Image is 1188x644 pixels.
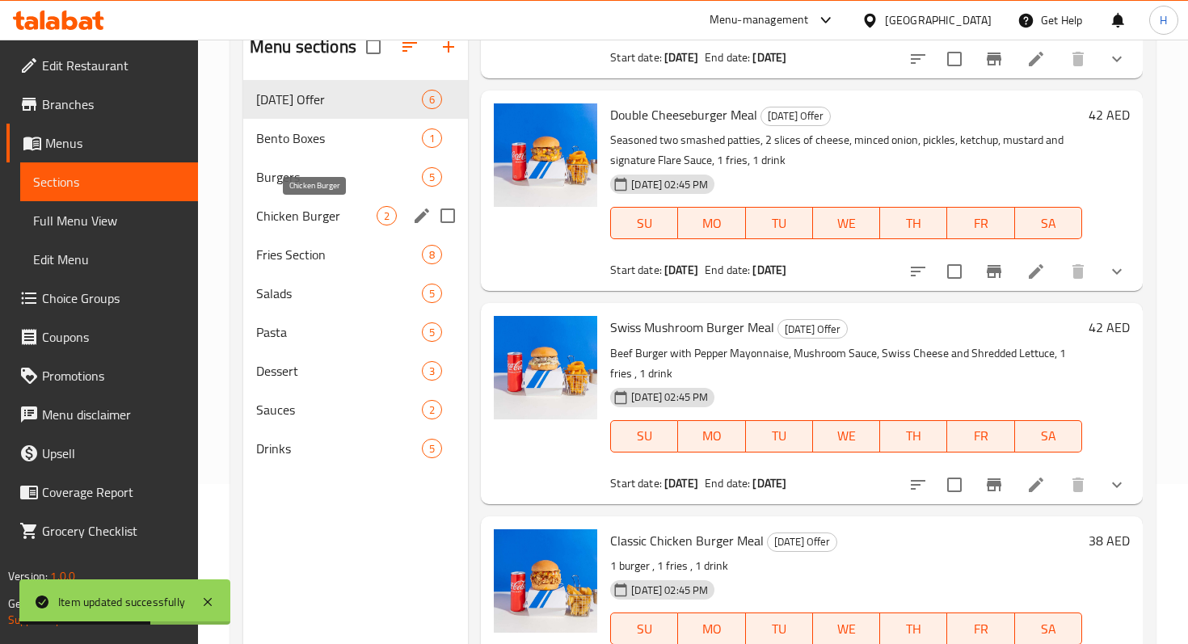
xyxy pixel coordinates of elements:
button: TH [880,207,947,239]
a: Coupons [6,318,198,356]
p: 1 burger , 1 fries , 1 drink [610,556,1082,576]
span: Start date: [610,47,662,68]
button: SA [1015,207,1082,239]
span: End date: [705,473,750,494]
h6: 42 AED [1089,316,1130,339]
span: Grocery Checklist [42,521,185,541]
span: Full Menu View [33,211,185,230]
span: Sauces [256,400,422,419]
span: 5 [423,286,441,301]
span: Select to update [937,42,971,76]
div: Dessert [256,361,422,381]
span: MO [685,212,739,235]
span: Branches [42,95,185,114]
span: 5 [423,170,441,185]
button: sort-choices [899,465,937,504]
button: Branch-specific-item [975,40,1013,78]
div: Bento Boxes1 [243,119,468,158]
span: [DATE] 02:45 PM [625,583,714,598]
img: Classic Chicken Burger Meal [494,529,597,633]
b: [DATE] [664,259,698,280]
a: Menus [6,124,198,162]
div: Fries Section8 [243,235,468,274]
button: Branch-specific-item [975,465,1013,504]
b: [DATE] [664,47,698,68]
a: Edit Restaurant [6,46,198,85]
span: 1 [423,131,441,146]
span: Sort sections [390,27,429,66]
button: show more [1097,465,1136,504]
nav: Menu sections [243,74,468,474]
span: Bento Boxes [256,128,422,148]
span: Menu disclaimer [42,405,185,424]
button: show more [1097,252,1136,291]
a: Coverage Report [6,473,198,511]
span: SU [617,617,672,641]
span: [DATE] Offer [256,90,422,109]
span: SA [1022,424,1076,448]
button: WE [813,420,880,452]
button: SA [1015,420,1082,452]
button: MO [678,207,745,239]
span: 6 [423,92,441,107]
a: Upsell [6,434,198,473]
span: Select to update [937,468,971,502]
span: FR [954,212,1008,235]
button: Add section [429,27,468,66]
span: 2 [423,402,441,418]
span: [DATE] 02:45 PM [625,177,714,192]
span: Upsell [42,444,185,463]
a: Choice Groups [6,279,198,318]
span: SA [1022,212,1076,235]
span: Version: [8,566,48,587]
span: 8 [423,247,441,263]
a: Grocery Checklist [6,511,198,550]
b: [DATE] [752,259,786,280]
span: WE [819,617,874,641]
h2: Menu sections [250,35,356,59]
span: WE [819,212,874,235]
button: WE [813,207,880,239]
div: Today's Offer [767,532,837,552]
button: Branch-specific-item [975,252,1013,291]
a: Menu disclaimer [6,395,198,434]
span: Edit Menu [33,250,185,269]
span: Drinks [256,439,422,458]
span: Edit Restaurant [42,56,185,75]
div: Salads [256,284,422,303]
h6: 42 AED [1089,103,1130,126]
svg: Show Choices [1107,49,1127,69]
b: [DATE] [752,47,786,68]
button: TU [746,420,813,452]
span: WE [819,424,874,448]
span: [DATE] Offer [778,320,847,339]
span: Swiss Mushroom Burger Meal [610,315,774,339]
span: Menus [45,133,185,153]
div: items [422,284,442,303]
div: Drinks5 [243,429,468,468]
a: Edit menu item [1026,262,1046,281]
span: Coupons [42,327,185,347]
span: SU [617,212,672,235]
div: items [422,90,442,109]
button: delete [1059,40,1097,78]
div: items [422,245,442,264]
div: Dessert3 [243,351,468,390]
button: MO [678,420,745,452]
div: [DATE] Offer6 [243,80,468,119]
a: Full Menu View [20,201,198,240]
span: Coverage Report [42,482,185,502]
div: items [422,361,442,381]
div: Item updated successfully [58,593,185,611]
span: MO [685,424,739,448]
div: Today's Offer [777,319,848,339]
div: Salads5 [243,274,468,313]
span: End date: [705,259,750,280]
span: 1.0.0 [50,566,75,587]
span: TU [752,212,807,235]
span: 2 [377,208,396,224]
span: [DATE] Offer [768,532,836,551]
